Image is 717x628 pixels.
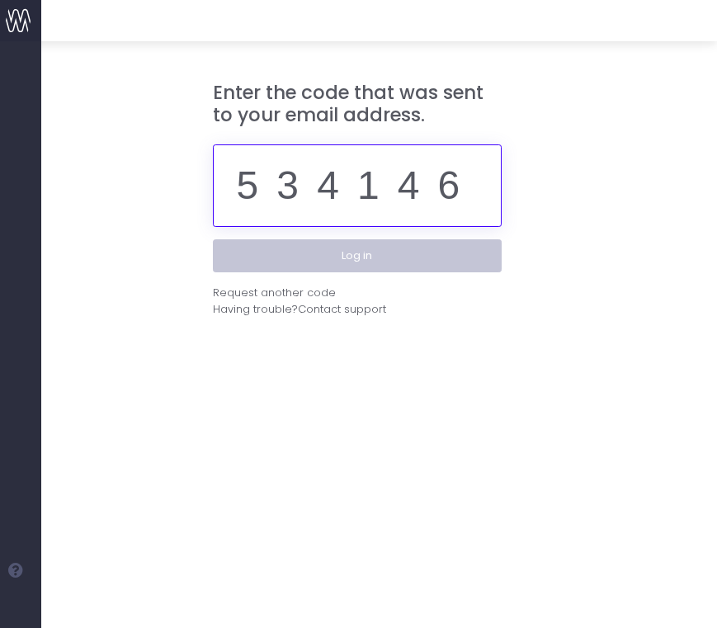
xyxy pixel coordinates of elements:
[213,301,502,318] div: Having trouble?
[6,595,31,620] img: images/default_profile_image.png
[213,285,336,301] div: Request another code
[298,301,386,318] span: Contact support
[213,239,502,272] button: Log in
[213,82,502,127] h3: Enter the code that was sent to your email address.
